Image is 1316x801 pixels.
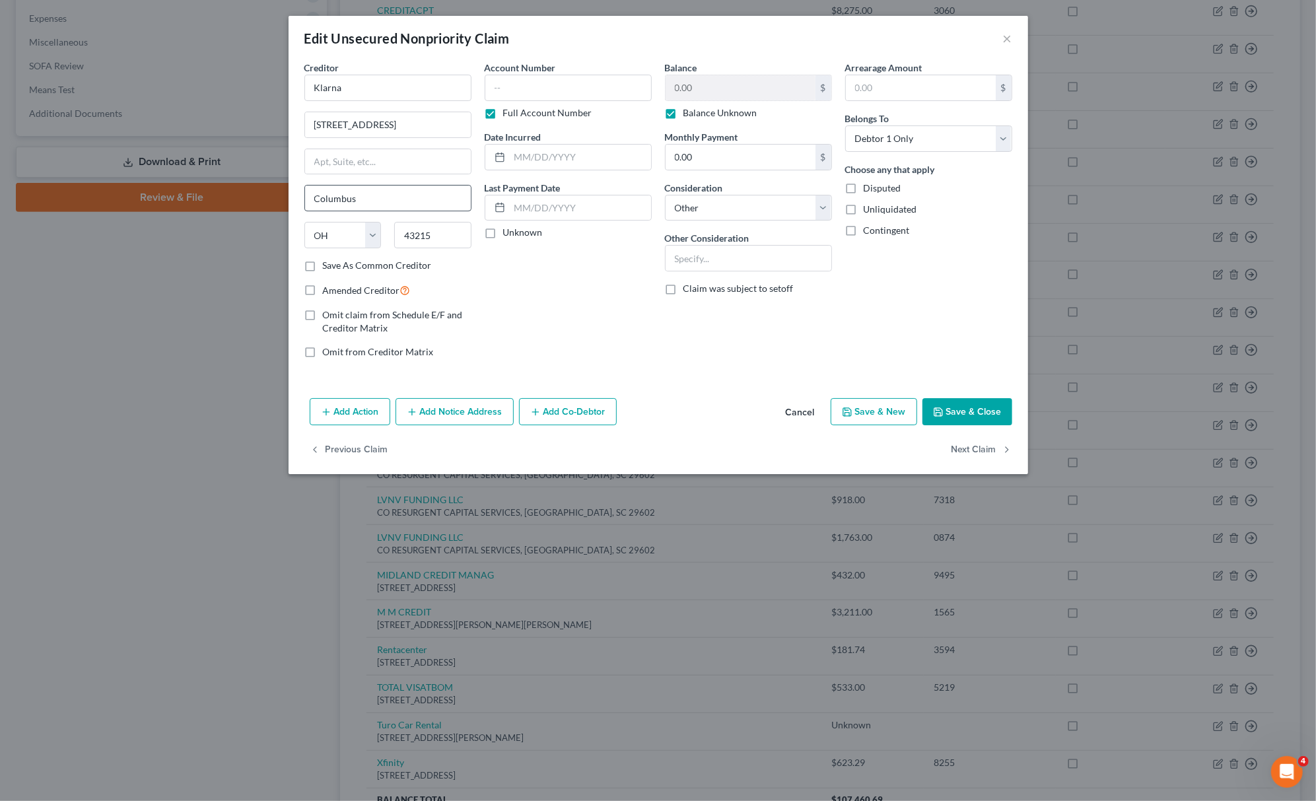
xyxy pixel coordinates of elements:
label: Date Incurred [485,130,541,144]
input: Search creditor by name... [304,75,471,101]
span: Belongs To [845,113,889,124]
button: Add Notice Address [396,398,514,426]
span: Unliquidated [864,203,917,215]
button: Previous Claim [310,436,388,464]
iframe: Intercom live chat [1271,756,1303,788]
label: Monthly Payment [665,130,738,144]
span: Contingent [864,225,910,236]
span: Omit from Creditor Matrix [323,346,434,357]
label: Account Number [485,61,556,75]
input: MM/DD/YYYY [510,145,651,170]
input: 0.00 [846,75,996,100]
label: Last Payment Date [485,181,561,195]
input: Specify... [666,246,831,271]
span: Creditor [304,62,339,73]
label: Full Account Number [503,106,592,120]
label: Arrearage Amount [845,61,922,75]
span: Omit claim from Schedule E/F and Creditor Matrix [323,309,463,333]
label: Balance [665,61,697,75]
label: Balance Unknown [683,106,757,120]
label: Other Consideration [665,231,749,245]
button: Add Action [310,398,390,426]
button: Add Co-Debtor [519,398,617,426]
button: × [1003,30,1012,46]
input: 0.00 [666,75,815,100]
input: Enter address... [305,112,471,137]
div: $ [996,75,1012,100]
button: Next Claim [952,436,1012,464]
button: Cancel [775,400,825,426]
span: Claim was subject to setoff [683,283,794,294]
label: Choose any that apply [845,162,935,176]
label: Unknown [503,226,543,239]
button: Save & New [831,398,917,426]
input: MM/DD/YYYY [510,195,651,221]
input: -- [485,75,652,101]
label: Consideration [665,181,723,195]
span: 4 [1298,756,1309,767]
input: Enter city... [305,186,471,211]
input: Apt, Suite, etc... [305,149,471,174]
input: 0.00 [666,145,815,170]
label: Save As Common Creditor [323,259,432,272]
span: Amended Creditor [323,285,400,296]
div: Edit Unsecured Nonpriority Claim [304,29,510,48]
input: Enter zip... [394,222,471,248]
div: $ [815,75,831,100]
div: $ [815,145,831,170]
span: Disputed [864,182,901,193]
button: Save & Close [922,398,1012,426]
